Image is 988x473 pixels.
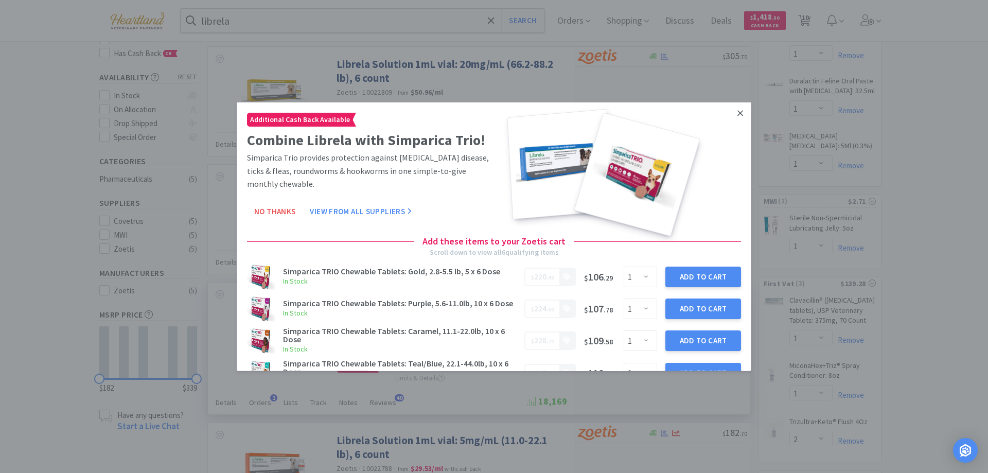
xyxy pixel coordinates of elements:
h6: In Stock [283,343,518,355]
span: 220 [534,272,546,282]
span: $ [531,306,534,313]
span: . [531,304,554,313]
span: 118 [584,366,613,379]
span: 50 [549,306,554,313]
h6: In Stock [283,307,518,319]
span: 90 [549,274,554,281]
span: $ [584,273,588,283]
span: $ [584,370,588,379]
span: $ [584,337,588,346]
span: . [531,336,554,345]
button: Add to Cart [665,330,741,351]
span: $ [531,274,534,281]
img: a252950b96384d67b8a08ba80e17bd82.png [247,359,275,387]
button: View From All Suppliers [303,201,419,222]
span: 107 [584,302,613,315]
img: 153786e2b72e4582b937c322a9cf453e.png [247,263,275,291]
h4: Add these items to your Zoetis cart [414,234,574,249]
span: 106 [584,270,613,283]
button: Add to Cart [665,299,741,319]
span: $ [531,338,534,345]
h3: Simparica TRIO Chewable Tablets: Purple, 5.6-11.0lb, 10 x 6 Dose [283,299,518,307]
div: Open Intercom Messenger [953,438,978,463]
h3: Simparica TRIO Chewable Tablets: Gold, 2.8-5.5 lb, 5 x 6 Dose [283,267,518,275]
div: Scroll down to view all 6 qualifying items [430,247,559,258]
h2: Combine Librela with Simparica Trio! [247,128,490,151]
span: 109 [584,334,613,347]
span: 247 [534,368,546,378]
p: Simparica Trio provides protection against [MEDICAL_DATA] disease, ticks & fleas, roundworms & ho... [247,151,490,191]
span: . [531,368,554,378]
span: $ [531,371,534,377]
span: . 78 [604,305,613,314]
img: 38df40982a3c4d2f8ae19836f759c710.png [247,295,275,323]
span: Additional Cash Back Available [248,113,352,126]
span: 70 [549,338,554,345]
button: Add to Cart [665,363,741,383]
h3: Simparica TRIO Chewable Tablets: Teal/Blue, 22.1-44.0lb, 10 x 6 Dose [283,359,518,375]
h6: In Stock [283,275,518,287]
h3: Simparica TRIO Chewable Tablets: Caramel, 11.1-22.0lb, 10 x 6 Dose [283,327,518,343]
span: . [531,272,554,282]
span: . 62 [604,370,613,379]
span: 224 [534,304,546,313]
span: . 29 [604,273,613,283]
span: $ [584,305,588,314]
img: b0d2c0418b4c4b08aeaabbfb963bf039.png [247,327,275,355]
button: No Thanks [247,201,303,222]
span: 50 [549,371,554,377]
button: Add to Cart [665,267,741,287]
span: . 58 [604,337,613,346]
span: 228 [534,336,546,345]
